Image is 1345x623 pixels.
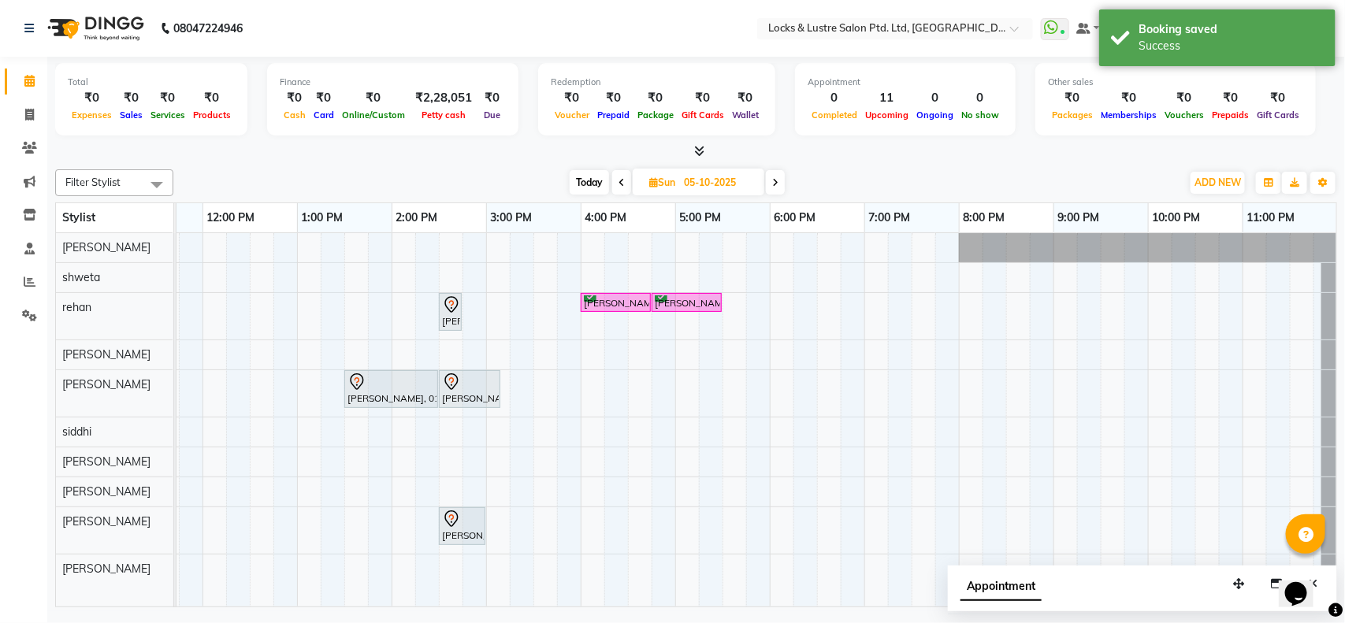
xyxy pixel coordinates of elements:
div: ₹0 [1208,89,1253,107]
div: ₹0 [1097,89,1161,107]
span: Sun [645,176,679,188]
span: siddhi [62,425,91,439]
span: Card [310,109,338,121]
div: ₹2,28,051 [409,89,478,107]
div: ₹0 [189,89,235,107]
div: [PERSON_NAME], 02:30 PM-03:00 PM, New FRENCH NAIL ART [440,510,484,543]
span: Wallet [728,109,763,121]
div: Redemption [551,76,763,89]
span: Prepaid [593,109,633,121]
b: 08047224946 [173,6,243,50]
span: [PERSON_NAME] [62,240,150,254]
a: 9:00 PM [1054,206,1104,229]
span: Petty cash [418,109,470,121]
a: 4:00 PM [581,206,631,229]
span: [PERSON_NAME] [62,484,150,499]
span: Prepaids [1208,109,1253,121]
span: Voucher [551,109,593,121]
span: Memberships [1097,109,1161,121]
a: 2:00 PM [392,206,442,229]
span: Due [480,109,504,121]
div: Other sales [1048,76,1303,89]
div: ₹0 [280,89,310,107]
span: rehan [62,300,91,314]
div: ₹0 [68,89,116,107]
a: 5:00 PM [676,206,726,229]
img: logo [40,6,148,50]
a: 8:00 PM [960,206,1009,229]
span: Packages [1048,109,1097,121]
iframe: chat widget [1279,560,1329,607]
a: 11:00 PM [1243,206,1299,229]
div: Success [1139,38,1324,54]
span: Today [570,170,609,195]
div: ₹0 [338,89,409,107]
span: Expenses [68,109,116,121]
div: Finance [280,76,506,89]
span: [PERSON_NAME] [62,347,150,362]
div: ₹0 [147,89,189,107]
span: Services [147,109,189,121]
div: [PERSON_NAME], 04:00 PM-04:45 PM, root touchup package [582,295,649,310]
span: Online/Custom [338,109,409,121]
a: 3:00 PM [487,206,537,229]
span: No show [957,109,1003,121]
div: 0 [808,89,861,107]
span: [PERSON_NAME] [62,377,150,391]
div: Total [68,76,235,89]
div: 11 [861,89,912,107]
div: ₹0 [1161,89,1208,107]
span: Package [633,109,678,121]
div: [PERSON_NAME], 02:30 PM-02:31 PM, NANOPLASTIA HAIR SERVICE [440,295,460,328]
span: Sales [116,109,147,121]
div: Appointment [808,76,1003,89]
a: 12:00 PM [203,206,259,229]
span: Cash [280,109,310,121]
span: ADD NEW [1195,176,1241,188]
div: ₹0 [1048,89,1097,107]
span: [PERSON_NAME] [62,454,150,469]
span: shweta [62,270,100,284]
div: ₹0 [116,89,147,107]
a: 7:00 PM [865,206,915,229]
div: Booking saved [1139,21,1324,38]
div: ₹0 [593,89,633,107]
div: [PERSON_NAME], 04:45 PM-05:30 PM, root touchup package [653,295,720,310]
div: ₹0 [1253,89,1303,107]
span: Products [189,109,235,121]
span: Ongoing [912,109,957,121]
div: ₹0 [728,89,763,107]
div: ₹0 [678,89,728,107]
button: ADD NEW [1191,172,1245,194]
span: Vouchers [1161,109,1208,121]
a: 10:00 PM [1149,206,1205,229]
span: [PERSON_NAME] [62,514,150,528]
div: 0 [912,89,957,107]
span: Gift Cards [678,109,728,121]
span: [PERSON_NAME] [62,562,150,576]
span: Upcoming [861,109,912,121]
div: 0 [957,89,1003,107]
div: [PERSON_NAME], 01:30 PM-02:30 PM, New WOMENS HAIRSPA - L [346,373,437,406]
div: [PERSON_NAME], 02:30 PM-03:10 PM, New WOMEN HAIRCUT 199 - OG [440,373,499,406]
span: Gift Cards [1253,109,1303,121]
span: Filter Stylist [65,176,121,188]
input: 2025-10-05 [679,171,758,195]
div: ₹0 [633,89,678,107]
span: Completed [808,109,861,121]
a: 1:00 PM [298,206,347,229]
span: Stylist [62,210,95,224]
a: 6:00 PM [771,206,820,229]
div: ₹0 [310,89,338,107]
span: Appointment [960,573,1042,601]
div: ₹0 [478,89,506,107]
div: ₹0 [551,89,593,107]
